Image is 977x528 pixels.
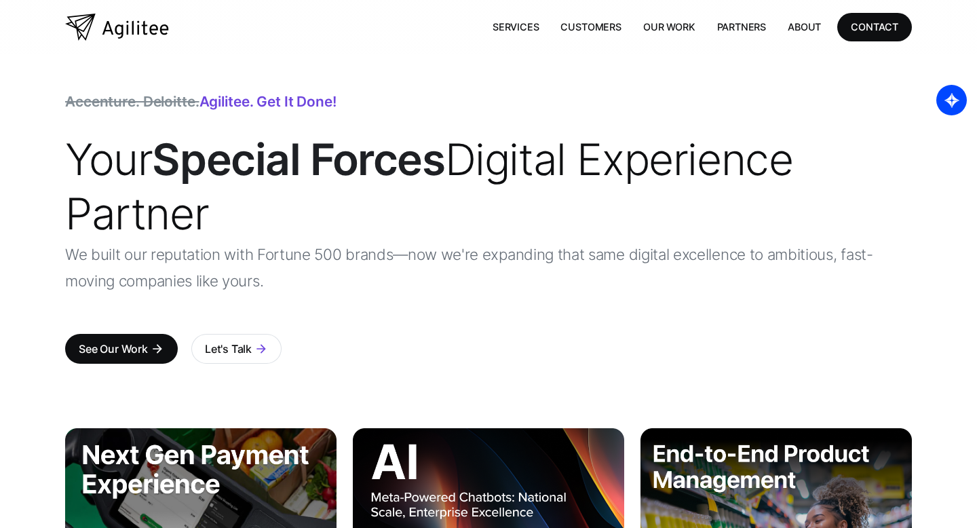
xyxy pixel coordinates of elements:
[706,13,778,41] a: Partners
[482,13,550,41] a: Services
[851,18,898,35] div: CONTACT
[777,13,832,41] a: About
[65,93,199,110] span: Accenture. Deloitte.
[837,13,912,41] a: CONTACT
[550,13,632,41] a: Customers
[65,241,912,294] p: We built our reputation with Fortune 500 brands—now we're expanding that same digital excellence ...
[65,14,169,41] a: home
[191,334,282,364] a: Let's Talkarrow_forward
[151,342,164,356] div: arrow_forward
[65,133,792,240] span: Your Digital Experience Partner
[65,334,178,364] a: See Our Workarrow_forward
[632,13,706,41] a: Our Work
[152,133,444,185] strong: Special Forces
[79,339,148,358] div: See Our Work
[254,342,268,356] div: arrow_forward
[65,95,337,109] div: Agilitee. Get it done!
[205,339,252,358] div: Let's Talk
